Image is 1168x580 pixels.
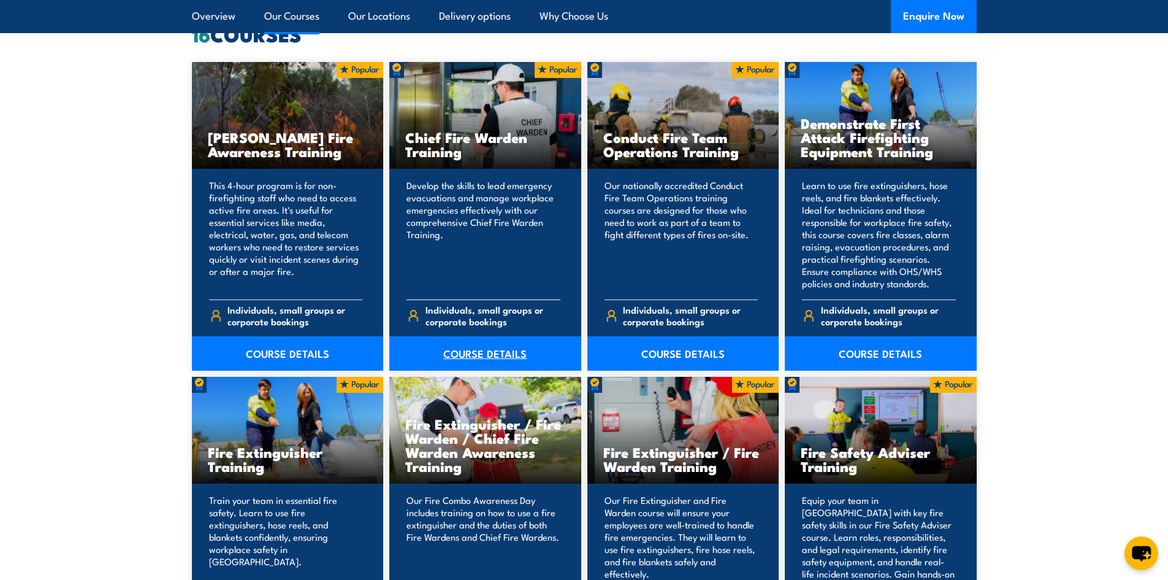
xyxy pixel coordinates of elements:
[192,25,977,42] h2: COURSES
[801,445,961,473] h3: Fire Safety Adviser Training
[587,336,779,371] a: COURSE DETAILS
[405,130,565,158] h3: Chief Fire Warden Training
[208,130,368,158] h3: [PERSON_NAME] Fire Awareness Training
[785,336,977,371] a: COURSE DETAILS
[192,18,210,49] strong: 16
[603,445,763,473] h3: Fire Extinguisher / Fire Warden Training
[1124,536,1158,570] button: chat-button
[623,304,758,327] span: Individuals, small groups or corporate bookings
[605,179,758,290] p: Our nationally accredited Conduct Fire Team Operations training courses are designed for those wh...
[405,417,565,473] h3: Fire Extinguisher / Fire Warden / Chief Fire Warden Awareness Training
[227,304,362,327] span: Individuals, small groups or corporate bookings
[389,336,581,371] a: COURSE DETAILS
[801,116,961,158] h3: Demonstrate First Attack Firefighting Equipment Training
[209,179,363,290] p: This 4-hour program is for non-firefighting staff who need to access active fire areas. It's usef...
[821,304,956,327] span: Individuals, small groups or corporate bookings
[192,336,384,371] a: COURSE DETAILS
[603,130,763,158] h3: Conduct Fire Team Operations Training
[426,304,560,327] span: Individuals, small groups or corporate bookings
[407,179,560,290] p: Develop the skills to lead emergency evacuations and manage workplace emergencies effectively wit...
[208,445,368,473] h3: Fire Extinguisher Training
[802,179,956,290] p: Learn to use fire extinguishers, hose reels, and fire blankets effectively. Ideal for technicians...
